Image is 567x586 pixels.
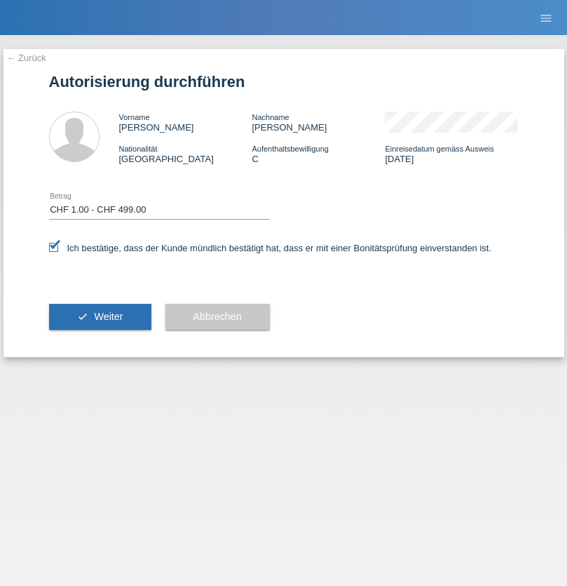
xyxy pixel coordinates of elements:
[119,145,158,153] span: Nationalität
[252,143,385,164] div: C
[49,304,151,331] button: check Weiter
[119,112,252,133] div: [PERSON_NAME]
[252,112,385,133] div: [PERSON_NAME]
[193,311,242,322] span: Abbrechen
[119,113,150,121] span: Vorname
[165,304,270,331] button: Abbrechen
[7,53,46,63] a: ← Zurück
[385,143,518,164] div: [DATE]
[252,145,328,153] span: Aufenthaltsbewilligung
[532,13,560,22] a: menu
[49,73,519,91] h1: Autorisierung durchführen
[119,143,252,164] div: [GEOGRAPHIC_DATA]
[49,243,492,253] label: Ich bestätige, dass der Kunde mündlich bestätigt hat, dass er mit einer Bonitätsprüfung einversta...
[252,113,289,121] span: Nachname
[94,311,123,322] span: Weiter
[385,145,493,153] span: Einreisedatum gemäss Ausweis
[539,11,553,25] i: menu
[77,311,88,322] i: check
